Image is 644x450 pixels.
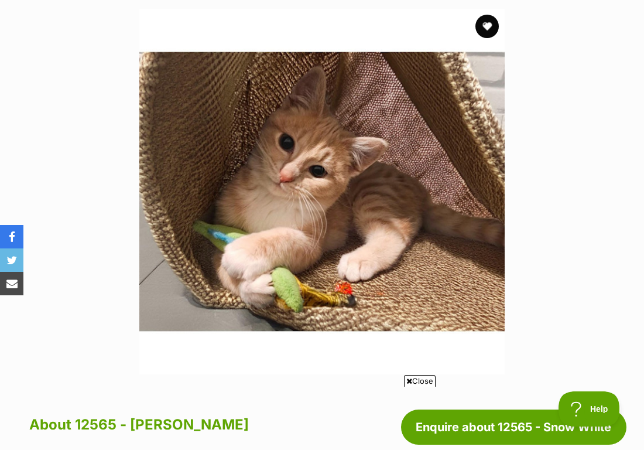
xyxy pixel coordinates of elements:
[29,412,383,438] h2: About 12565 - [PERSON_NAME]
[475,15,499,38] button: favourite
[38,391,606,444] iframe: Advertisement
[404,375,436,387] span: Close
[559,391,621,427] iframe: Help Scout Beacon - Open
[139,9,505,374] img: Photo of 12565 Snow White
